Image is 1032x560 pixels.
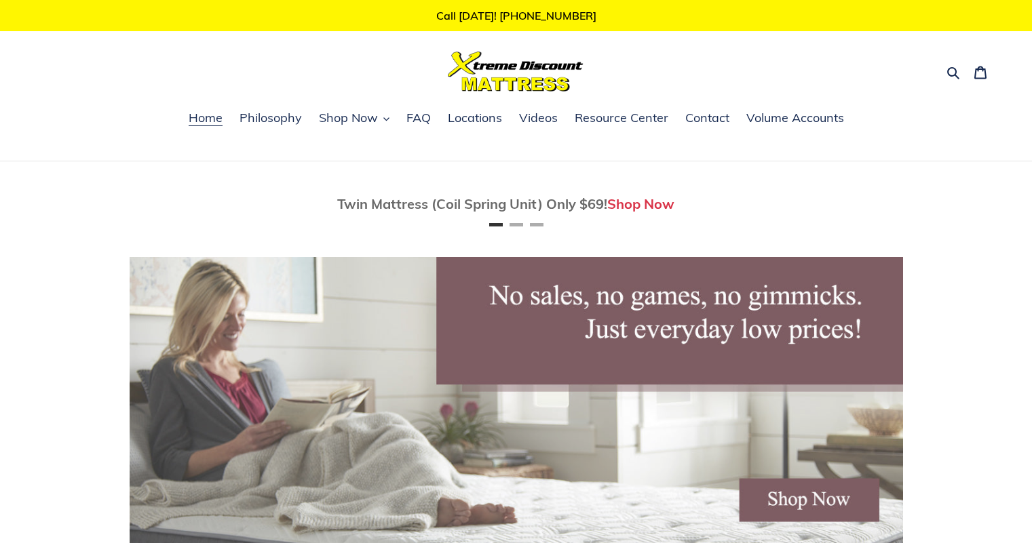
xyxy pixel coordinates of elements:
span: Contact [685,110,729,126]
button: Page 2 [510,223,523,226]
span: Resource Center [575,110,668,126]
a: Philosophy [233,108,309,129]
a: Videos [512,108,565,129]
span: Twin Mattress (Coil Spring Unit) Only $69! [337,195,607,212]
a: Contact [679,108,736,129]
a: Shop Now [607,195,674,212]
a: Volume Accounts [740,108,851,129]
a: FAQ [400,108,438,129]
a: Locations [441,108,509,129]
a: Resource Center [568,108,675,129]
a: Home [182,108,229,129]
span: Videos [519,110,558,126]
img: herobannermay2022-1652879215306_1200x.jpg [130,257,903,543]
span: FAQ [406,110,431,126]
span: Shop Now [319,110,378,126]
button: Shop Now [312,108,396,129]
span: Philosophy [240,110,302,126]
span: Home [189,110,223,126]
img: Xtreme Discount Mattress [448,52,584,92]
button: Page 1 [489,223,503,226]
button: Page 3 [530,223,543,226]
span: Locations [448,110,502,126]
span: Volume Accounts [746,110,844,126]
